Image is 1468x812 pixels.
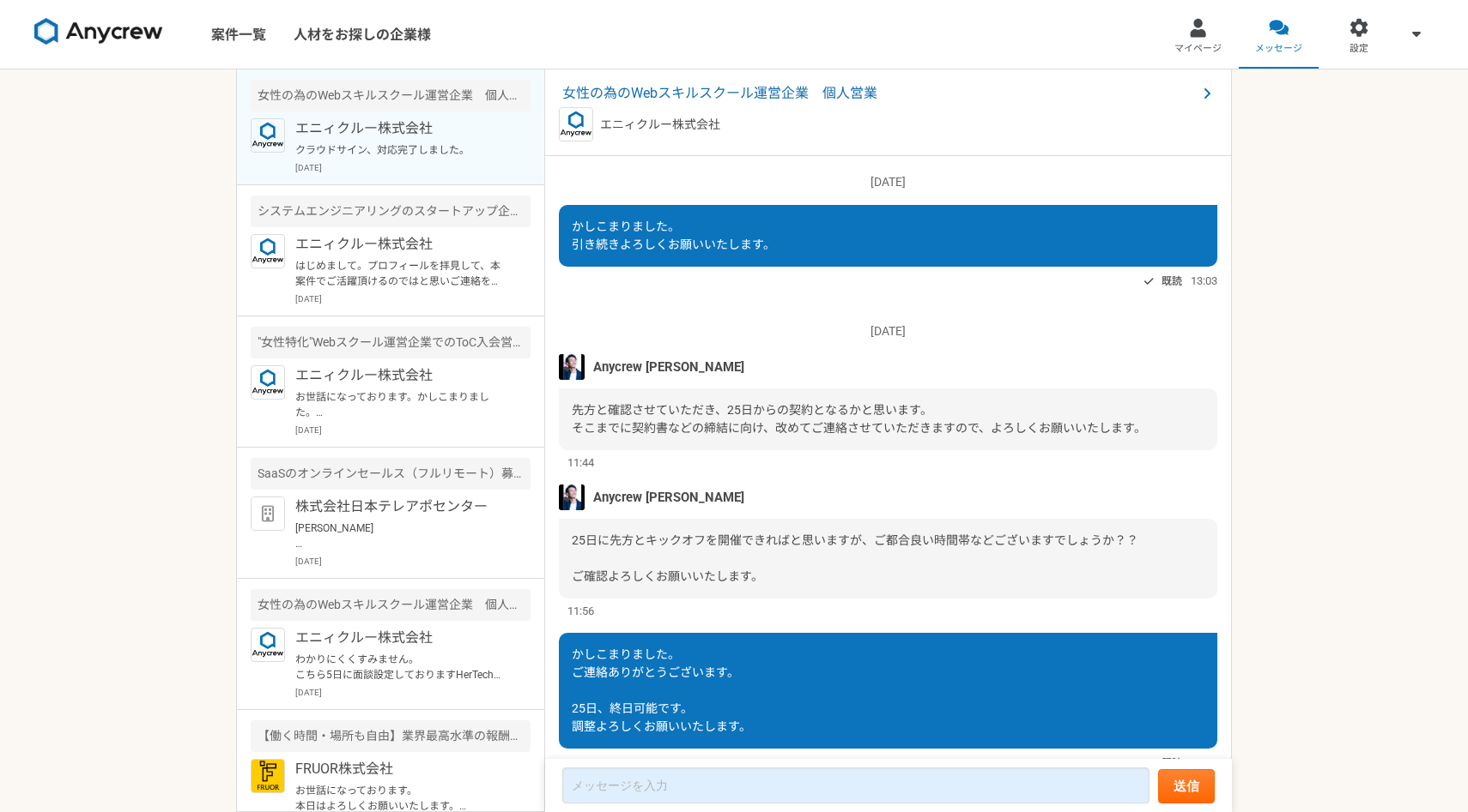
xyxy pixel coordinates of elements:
img: logo_text_blue_01.png [251,365,285,400]
img: default_org_logo-42cde973f59100197ec2c8e796e4974ac8490bb5b08a0eb061ff975e4574aa76.png [251,496,285,531]
img: FRUOR%E3%83%AD%E3%82%B3%E3%82%99.png [251,759,285,793]
button: 送信 [1158,769,1215,803]
img: S__5267474.jpg [559,484,585,510]
p: エニィクルー株式会社 [295,365,507,386]
p: [DATE] [559,322,1217,340]
div: SaaSのオンラインセールス（フルリモート）募集 [251,458,531,490]
span: 先方と確認させていただき、25日からの契約となるかと思います。 そこまでに契約書などの締結に向け、改めてご連絡させていただきますので、よろしくお願いいたします。 [572,403,1146,435]
span: 既読 [1162,753,1182,773]
p: [PERSON_NAME] お世話になっております。 再度ご予約をいただきありがとうございます。 [DATE] 15:30 - 16:00にてご予約を確認いたしました。 メールアドレスへGoog... [295,520,507,551]
span: メッセージ [1255,42,1302,56]
p: わかりにくくすみません。 こちら5日に面談設定しておりますHerTech様となります。 ご確認よろしくお願いいたします。 [295,652,507,683]
span: 25日に先方とキックオフを開催できればと思いますが、ご都合良い時間帯などございますでしょうか？？ ご確認よろしくお願いいたします。 [572,533,1138,583]
p: エニィクルー株式会社 [295,234,507,255]
p: [DATE] [295,686,531,699]
p: お世話になっております。かしこまりました。 気になる案件等ございましたらお気軽にご連絡ください。 引き続きよろしくお願い致します。 [295,389,507,420]
p: エニィクルー株式会社 [600,116,720,134]
div: 女性の為のWebスキルスクール運営企業 個人営業（フルリモート） [251,589,531,621]
p: はじめまして。プロフィールを拝見して、本案件でご活躍頂けるのではと思いご連絡を差し上げました。 案件ページの内容をご確認頂き、もし条件など合致されるようでしたら是非詳細をご案内できればと思います... [295,258,507,289]
img: logo_text_blue_01.png [251,118,285,153]
span: 12:07 [1191,755,1217,771]
span: 11:44 [567,454,594,471]
p: クラウドサイン、対応完了しました。 [295,142,507,158]
span: 女性の為のWebスキルスクール運営企業 個人営業 [562,83,1197,104]
span: 13:03 [1191,273,1217,289]
p: [DATE] [295,292,531,305]
img: logo_text_blue_01.png [251,234,285,268]
span: かしこまりました。 ご連絡ありがとうございます。 25日、終日可能です。 調整よろしくお願いいたします。 [572,647,751,733]
p: [DATE] [295,555,531,568]
div: 【働く時間・場所も自由】業界最高水準の報酬率を誇るキャリアアドバイザーを募集！ [251,720,531,752]
p: エニィクルー株式会社 [295,118,507,139]
span: 既読 [1162,271,1182,292]
span: かしこまりました。 引き続きよろしくお願いいたします。 [572,220,775,251]
div: システムエンジニアリングのスタートアップ企業 生成AIの新規事業のセールスを募集 [251,195,531,227]
p: FRUOR株式会社 [295,759,507,779]
img: logo_text_blue_01.png [559,107,593,141]
img: S__5267474.jpg [559,354,585,380]
p: エニィクルー株式会社 [295,628,507,648]
p: [DATE] [295,161,531,174]
span: 11:56 [567,603,594,619]
div: "女性特化"Webスクール運営企業でのToC入会営業（フルリモート可） [251,327,531,358]
img: 8DqYSo04kwAAAAASUVORK5CYII= [34,18,163,45]
p: [DATE] [559,173,1217,191]
span: マイページ [1174,42,1222,56]
p: 株式会社日本テレアポセンター [295,496,507,517]
img: logo_text_blue_01.png [251,628,285,662]
p: [DATE] [295,424,531,436]
span: 設定 [1350,42,1368,56]
span: Anycrew [PERSON_NAME] [593,358,744,376]
span: Anycrew [PERSON_NAME] [593,488,744,507]
div: 女性の為のWebスキルスクール運営企業 個人営業 [251,80,531,111]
